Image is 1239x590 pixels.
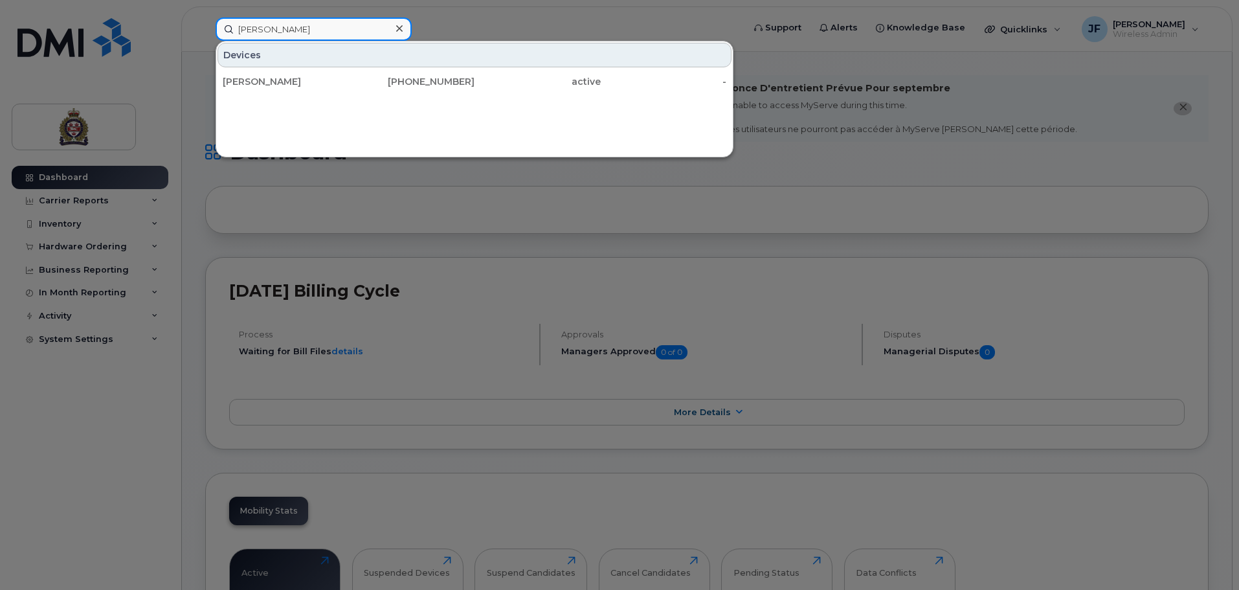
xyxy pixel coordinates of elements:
[218,70,731,93] a: [PERSON_NAME][PHONE_NUMBER]active-
[349,75,475,88] div: [PHONE_NUMBER]
[218,43,731,67] div: Devices
[601,75,727,88] div: -
[474,75,601,88] div: active
[223,75,349,88] div: [PERSON_NAME]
